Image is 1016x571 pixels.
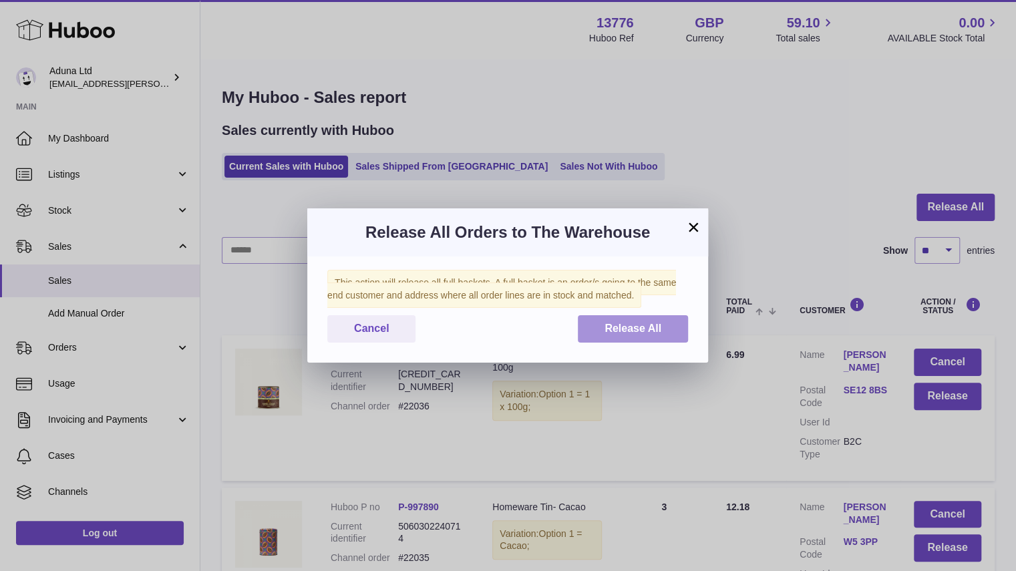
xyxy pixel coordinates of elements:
[327,270,676,308] span: This action will release all full baskets. A full basket is an order/s going to the same end cust...
[327,315,415,343] button: Cancel
[605,323,661,334] span: Release All
[327,222,688,243] h3: Release All Orders to The Warehouse
[578,315,688,343] button: Release All
[354,323,389,334] span: Cancel
[685,219,701,235] button: ×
